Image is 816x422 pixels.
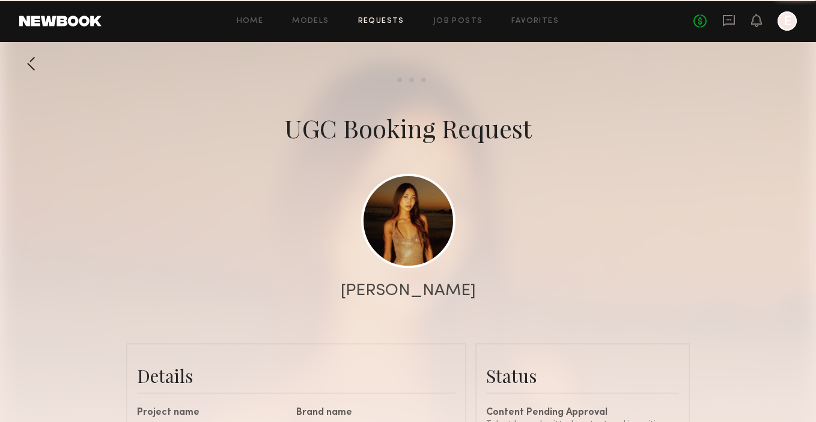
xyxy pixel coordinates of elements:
[137,408,287,418] div: Project name
[237,17,264,25] a: Home
[358,17,404,25] a: Requests
[137,364,455,388] div: Details
[292,17,329,25] a: Models
[486,408,679,418] div: Content Pending Approval
[778,11,797,31] a: E
[341,283,476,299] div: [PERSON_NAME]
[284,111,532,145] div: UGC Booking Request
[511,17,559,25] a: Favorites
[486,364,679,388] div: Status
[433,17,483,25] a: Job Posts
[296,408,446,418] div: Brand name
